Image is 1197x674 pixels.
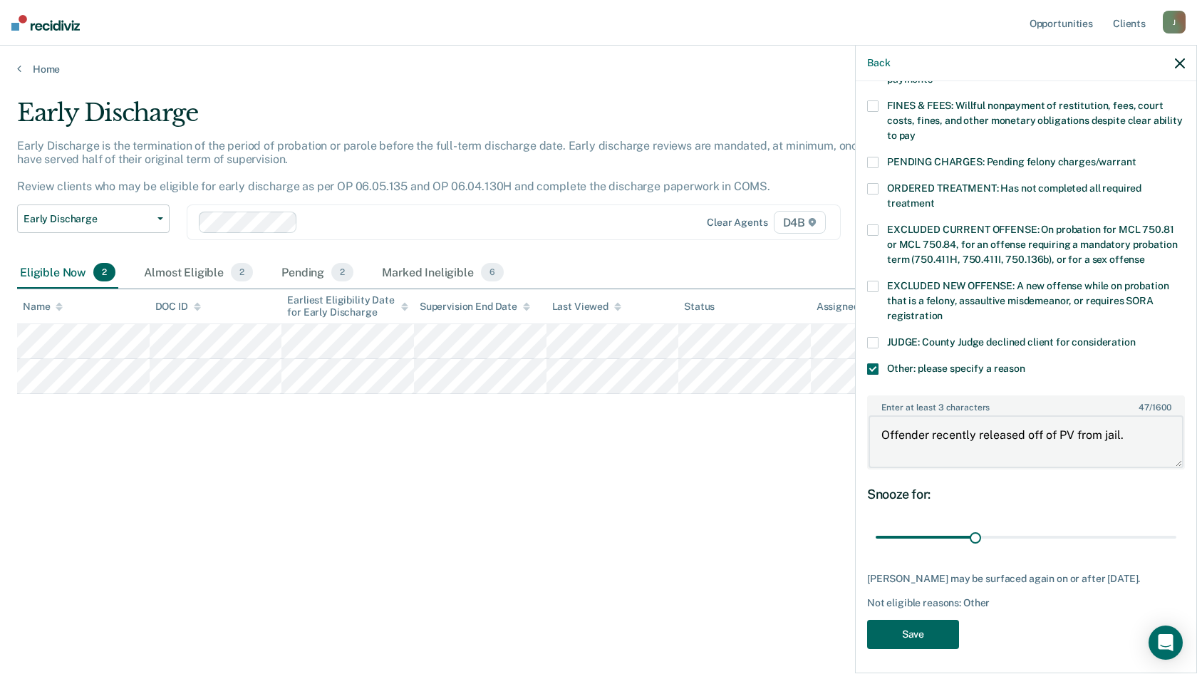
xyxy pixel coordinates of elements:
[93,263,115,281] span: 2
[17,63,1180,76] a: Home
[11,15,80,31] img: Recidiviz
[23,301,63,313] div: Name
[552,301,621,313] div: Last Viewed
[887,100,1183,141] span: FINES & FEES: Willful nonpayment of restitution, fees, court costs, fines, and other monetary obl...
[1163,11,1186,33] div: J
[287,294,408,318] div: Earliest Eligibility Date for Early Discharge
[869,397,1183,413] label: Enter at least 3 characters
[887,336,1136,348] span: JUDGE: County Judge declined client for consideration
[331,263,353,281] span: 2
[867,573,1185,585] div: [PERSON_NAME] may be surfaced again on or after [DATE].
[141,257,256,289] div: Almost Eligible
[24,213,152,225] span: Early Discharge
[17,257,118,289] div: Eligible Now
[707,217,767,229] div: Clear agents
[279,257,356,289] div: Pending
[1139,403,1149,413] span: 47
[1139,403,1171,413] span: / 1600
[231,263,253,281] span: 2
[17,98,915,139] div: Early Discharge
[887,224,1177,265] span: EXCLUDED CURRENT OFFENSE: On probation for MCL 750.81 or MCL 750.84, for an offense requiring a m...
[481,263,504,281] span: 6
[420,301,530,313] div: Supervision End Date
[17,139,902,194] p: Early Discharge is the termination of the period of probation or parole before the full-term disc...
[887,156,1136,167] span: PENDING CHARGES: Pending felony charges/warrant
[867,57,890,69] button: Back
[887,182,1141,209] span: ORDERED TREATMENT: Has not completed all required treatment
[155,301,201,313] div: DOC ID
[867,620,959,649] button: Save
[817,301,883,313] div: Assigned to
[379,257,507,289] div: Marked Ineligible
[887,58,1160,85] span: RESTITUTION: Has not completed court-ordered restitution payments
[887,280,1168,321] span: EXCLUDED NEW OFFENSE: A new offense while on probation that is a felony, assaultive misdemeanor, ...
[867,597,1185,609] div: Not eligible reasons: Other
[774,211,826,234] span: D4B
[887,363,1025,374] span: Other: please specify a reason
[869,415,1183,468] textarea: Offender recently released off of PV from jail.
[867,487,1185,502] div: Snooze for:
[1149,626,1183,660] div: Open Intercom Messenger
[684,301,715,313] div: Status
